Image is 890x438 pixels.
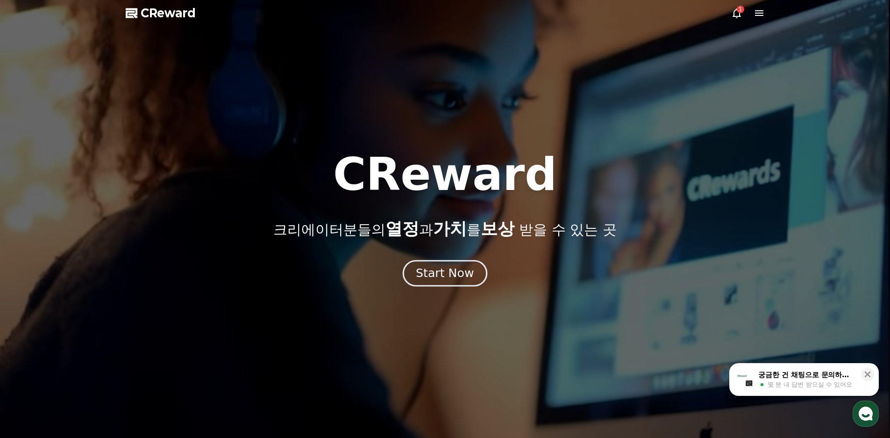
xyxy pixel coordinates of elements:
a: 대화 [62,297,121,320]
span: 가치 [433,219,467,238]
a: CReward [126,6,196,21]
button: Start Now [403,260,487,287]
div: 1 [737,6,744,13]
a: 1 [731,7,742,19]
a: 홈 [3,297,62,320]
span: 열정 [385,219,419,238]
span: 보상 [481,219,514,238]
span: 대화 [85,311,97,319]
h1: CReward [333,152,557,197]
div: Start Now [416,265,474,281]
p: 크리에이터분들의 과 를 받을 수 있는 곳 [273,219,616,238]
span: 홈 [29,311,35,318]
a: 설정 [121,297,179,320]
a: Start Now [405,270,485,279]
span: CReward [141,6,196,21]
span: 설정 [144,311,156,318]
